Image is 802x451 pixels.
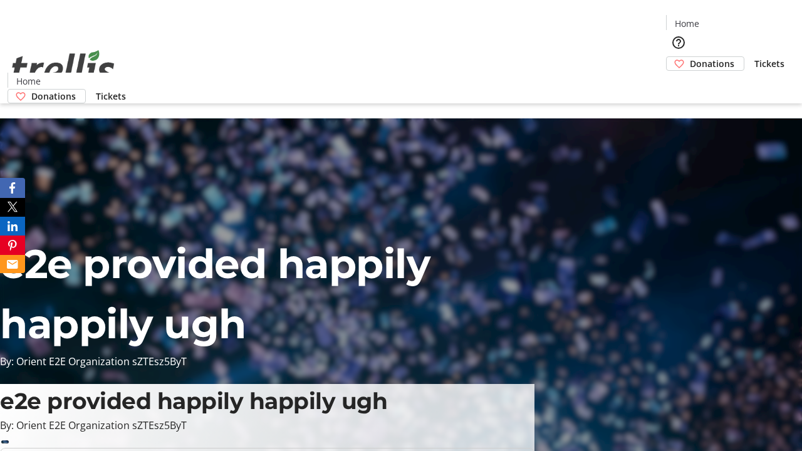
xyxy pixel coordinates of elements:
[8,89,86,103] a: Donations
[96,90,126,103] span: Tickets
[690,57,734,70] span: Donations
[666,71,691,96] button: Cart
[675,17,699,30] span: Home
[16,75,41,88] span: Home
[666,56,744,71] a: Donations
[744,57,794,70] a: Tickets
[86,90,136,103] a: Tickets
[666,30,691,55] button: Help
[667,17,707,30] a: Home
[31,90,76,103] span: Donations
[8,75,48,88] a: Home
[8,36,119,99] img: Orient E2E Organization sZTEsz5ByT's Logo
[754,57,784,70] span: Tickets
